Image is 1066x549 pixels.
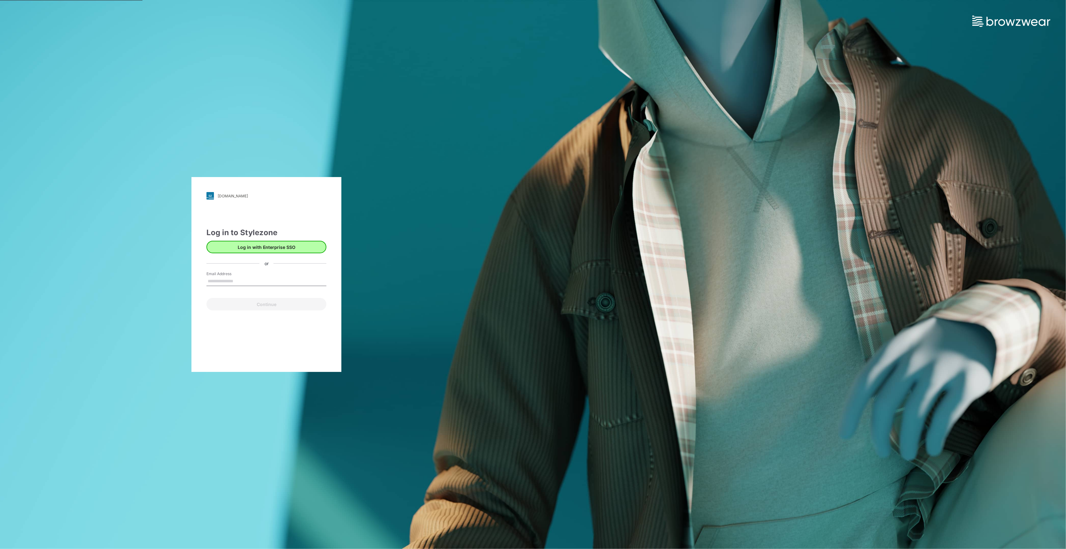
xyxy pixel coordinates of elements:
[218,194,248,198] div: [DOMAIN_NAME]
[206,241,326,253] button: Log in with Enterprise SSO
[206,271,250,277] label: Email Address
[206,192,214,200] img: svg+xml;base64,PHN2ZyB3aWR0aD0iMjgiIGhlaWdodD0iMjgiIHZpZXdCb3g9IjAgMCAyOCAyOCIgZmlsbD0ibm9uZSIgeG...
[206,227,326,238] div: Log in to Stylezone
[260,260,274,267] div: or
[206,192,326,200] a: [DOMAIN_NAME]
[972,16,1050,27] img: browzwear-logo.73288ffb.svg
